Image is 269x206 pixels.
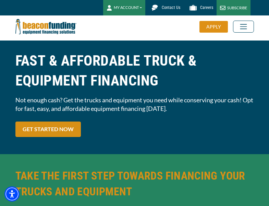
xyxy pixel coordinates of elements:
[4,186,20,202] div: Accessibility Menu
[145,2,184,14] a: Contact Us
[15,51,254,91] h1: FAST & AFFORDABLE TRUCK &
[187,2,199,14] img: Beacon Funding Careers
[184,2,217,14] a: Careers
[15,15,76,38] img: Beacon Funding Corporation logo
[15,122,81,137] a: GET STARTED NOW
[199,21,228,33] div: APPLY
[162,5,180,10] span: Contact Us
[233,21,254,33] button: Toggle navigation
[199,21,233,33] a: APPLY
[149,2,161,14] img: Beacon Funding chat
[15,168,254,199] h2: TAKE THE FIRST STEP TOWARDS FINANCING YOUR TRUCKS AND EQUIPMENT
[15,71,254,91] span: EQUIPMENT FINANCING
[200,5,213,10] span: Careers
[15,96,254,113] span: Not enough cash? Get the trucks and equipment you need while conserving your cash! Opt for fast, ...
